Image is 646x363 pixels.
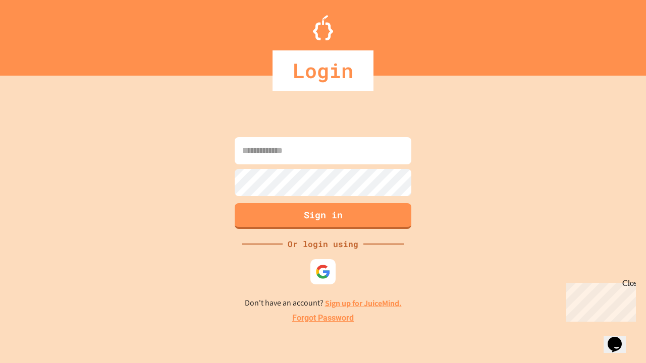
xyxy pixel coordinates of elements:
iframe: chat widget [604,323,636,353]
img: Logo.svg [313,15,333,40]
p: Don't have an account? [245,297,402,310]
div: Or login using [283,238,363,250]
div: Chat with us now!Close [4,4,70,64]
a: Forgot Password [292,312,354,324]
button: Sign in [235,203,411,229]
iframe: chat widget [562,279,636,322]
img: google-icon.svg [315,264,331,279]
a: Sign up for JuiceMind. [325,298,402,309]
div: Login [273,50,373,91]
